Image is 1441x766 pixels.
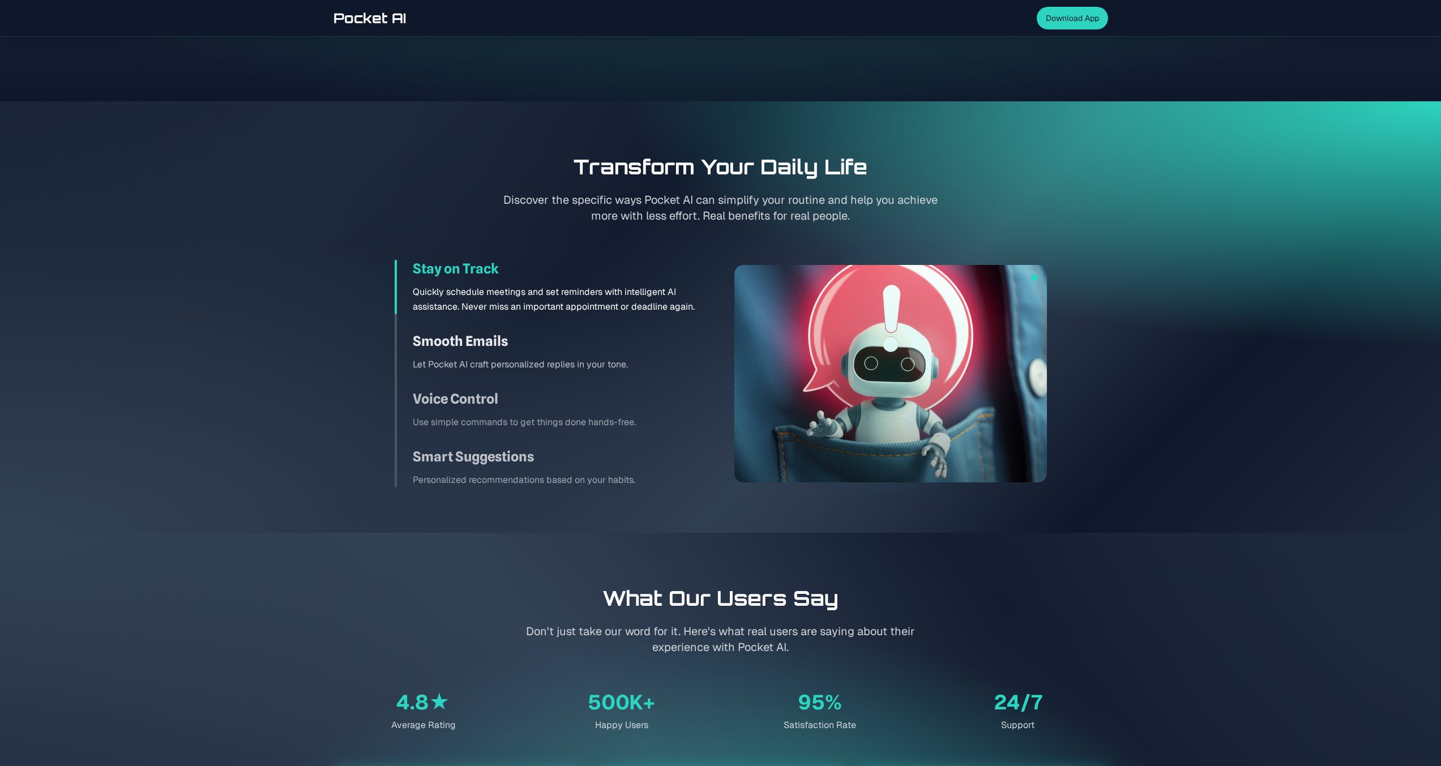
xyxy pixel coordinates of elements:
p: Use simple commands to get things done hands-free. [413,415,707,430]
h3: Stay on Track [413,260,707,278]
p: Let Pocket AI craft personalized replies in your tone. [413,357,707,372]
h3: Smooth Emails [413,332,707,350]
h3: Smart Suggestions [413,448,707,466]
h3: Voice Control [413,390,707,408]
p: Don't just take our word for it. Here's what real users are saying about their experience with Po... [503,623,938,655]
span: Pocket AI [333,9,406,27]
h2: What Our Users Say [333,587,1108,610]
div: 4.8★ [333,691,514,714]
div: Support [928,718,1108,732]
div: 95% [730,691,910,714]
div: Happy Users [532,718,712,732]
p: Discover the specific ways Pocket AI can simplify your routine and help you achieve more with les... [503,192,938,224]
div: Average Rating [333,718,514,732]
p: Personalized recommendations based on your habits. [413,473,707,487]
h2: Transform Your Daily Life [333,156,1108,178]
p: Quickly schedule meetings and set reminders with intelligent AI assistance. Never miss an importa... [413,285,707,314]
div: Satisfaction Rate [730,718,910,732]
button: Download App [1037,7,1108,29]
div: 500K+ [532,691,712,714]
div: 24/7 [928,691,1108,714]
